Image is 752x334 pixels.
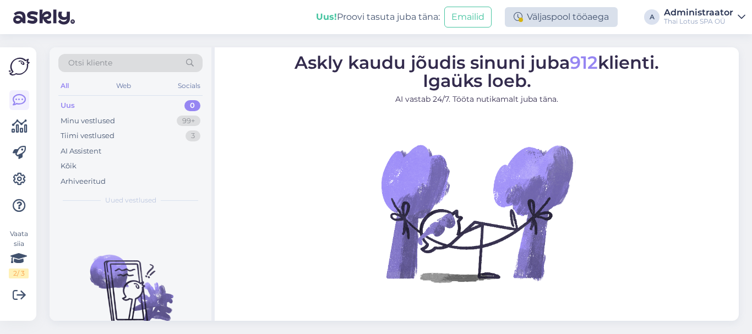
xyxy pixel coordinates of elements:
div: Proovi tasuta juba täna: [316,10,440,24]
p: AI vastab 24/7. Tööta nutikamalt juba täna. [295,94,659,105]
span: Uued vestlused [105,195,156,205]
div: Minu vestlused [61,116,115,127]
img: No Chat active [378,114,576,312]
button: Emailid [444,7,492,28]
div: 99+ [177,116,200,127]
a: AdministraatorThai Lotus SPA OÜ [664,8,745,26]
span: 912 [570,52,598,73]
div: 0 [184,100,200,111]
div: Socials [176,79,203,93]
div: Arhiveeritud [61,176,106,187]
div: Web [114,79,133,93]
span: Askly kaudu jõudis sinuni juba klienti. Igaüks loeb. [295,52,659,91]
div: Tiimi vestlused [61,130,115,141]
img: No chats [50,235,211,334]
div: Thai Lotus SPA OÜ [664,17,733,26]
div: All [58,79,71,93]
img: Askly Logo [9,56,30,77]
b: Uus! [316,12,337,22]
div: Administraator [664,8,733,17]
div: Vaata siia [9,229,29,278]
span: Otsi kliente [68,57,112,69]
div: Kõik [61,161,77,172]
div: 2 / 3 [9,269,29,278]
div: A [644,9,660,25]
div: Uus [61,100,75,111]
div: 3 [186,130,200,141]
div: Väljaspool tööaega [505,7,618,27]
div: AI Assistent [61,146,101,157]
